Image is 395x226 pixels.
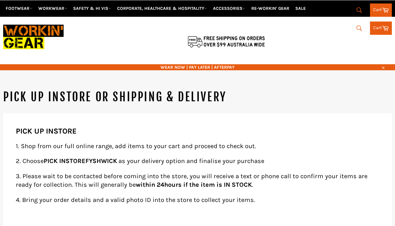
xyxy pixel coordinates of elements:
a: Cart [370,22,392,35]
a: ACCESSORIES [210,3,248,14]
h1: PICK UP INSTORE OR SHIPPING & DELIVERY [3,89,392,105]
a: WORKWEAR [36,3,70,14]
a: FOOTWEAR [3,3,35,14]
p: 2. Choose as your delivery option and finalise your purchase [16,157,379,166]
strong: PICK UP INSTORE [16,127,77,135]
a: Cart [370,3,392,17]
strong: PICK INSTORE [44,157,85,165]
img: Flat $9.95 shipping Australia wide [187,35,266,48]
p: 1. Shop from our full online range, add items to your cart and proceed to check out. [16,142,379,151]
p: 4. Bring your order details and a valid photo ID into the store to collect your items. [16,196,379,204]
strong: within 24hours if the item is IN STOCK [136,181,252,188]
strong: FYSHWICK [85,157,117,165]
p: 3. Please wait to be contacted before coming into the store, you will receive a text or phone cal... [16,172,379,189]
a: CORPORATE, HEALTHCARE & HOSPITALITY [115,3,210,14]
a: SALE [293,3,308,14]
a: SAFETY & HI VIS [71,3,114,14]
a: RE-WORKIN' GEAR [249,3,292,14]
img: Workin Gear leaders in Workwear, Safety Boots, PPE, Uniforms. Australia's No.1 in Workwear [3,21,64,53]
span: WEAR NOW | PAY LATER | AFTERPAY [3,64,392,70]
